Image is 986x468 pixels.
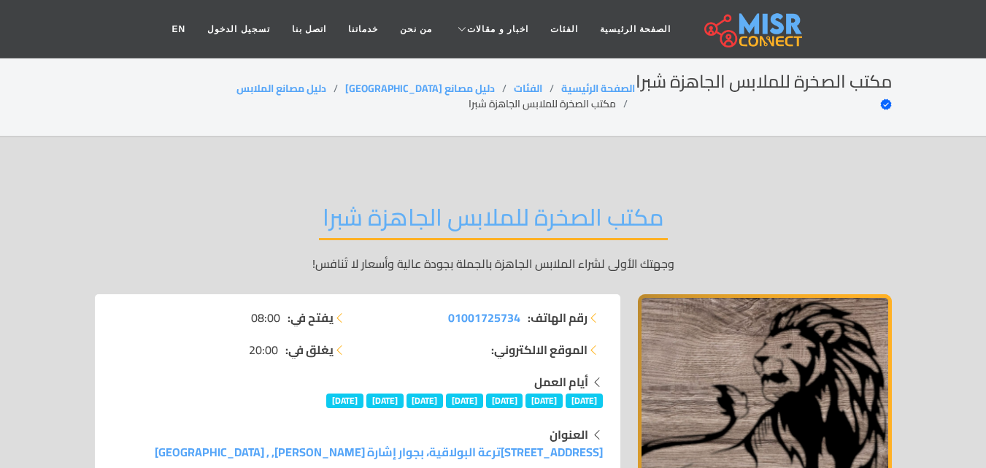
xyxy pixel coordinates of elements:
[236,79,326,98] a: دليل مصانع الملابس
[326,394,363,408] span: [DATE]
[443,15,539,43] a: اخبار و مقالات
[704,11,802,47] img: main.misr_connect
[525,394,563,408] span: [DATE]
[251,309,280,326] span: 08:00
[880,99,892,110] svg: Verified account
[550,423,588,445] strong: العنوان
[337,15,389,43] a: خدماتنا
[389,15,443,43] a: من نحن
[161,15,197,43] a: EN
[491,341,588,358] strong: الموقع الالكتروني:
[345,79,495,98] a: دليل مصانع [GEOGRAPHIC_DATA]
[446,394,483,408] span: [DATE]
[589,15,682,43] a: الصفحة الرئيسية
[95,255,892,272] p: وجهتك الأولى لشراء الملابس الجاهزة بالجملة بجودة عالية وأسعار لا تُنافس!
[561,79,635,98] a: الصفحة الرئيسية
[281,15,337,43] a: اتصل بنا
[486,394,523,408] span: [DATE]
[249,341,278,358] span: 20:00
[448,309,520,326] a: 01001725734
[319,203,668,240] h2: مكتب الصخرة للملابس الجاهزة شبرا
[528,309,588,326] strong: رقم الهاتف:
[539,15,589,43] a: الفئات
[366,394,404,408] span: [DATE]
[469,96,635,112] li: مكتب الصخرة للملابس الجاهزة شبرا
[635,72,891,114] h2: مكتب الصخرة للملابس الجاهزة شبرا
[467,23,528,36] span: اخبار و مقالات
[288,309,334,326] strong: يفتح في:
[534,371,588,393] strong: أيام العمل
[514,79,542,98] a: الفئات
[196,15,280,43] a: تسجيل الدخول
[285,341,334,358] strong: يغلق في:
[407,394,444,408] span: [DATE]
[566,394,603,408] span: [DATE]
[448,307,520,329] span: 01001725734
